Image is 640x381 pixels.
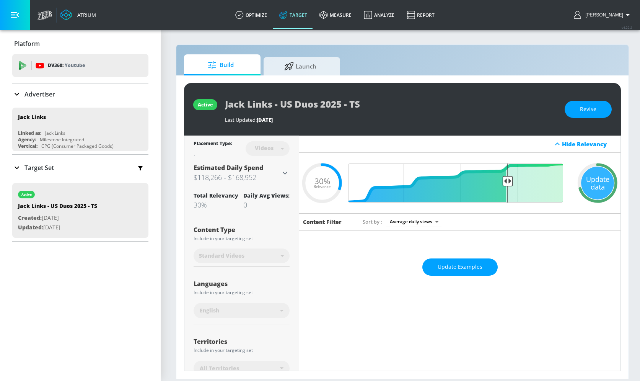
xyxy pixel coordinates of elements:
[200,365,239,372] span: All Territories
[299,136,620,153] div: Hide Relevancy
[200,307,219,314] span: English
[18,113,46,121] div: Jack Links
[386,216,441,227] div: Average daily views
[192,56,250,74] span: Build
[194,338,290,345] div: Territories
[12,108,148,151] div: Jack LinksLinked as:Jack LinksAgency:Milestone IntegratedVertical:CPG (Consumer Packaged Goods)
[194,164,290,183] div: Estimated Daily Spend$118,266 - $168,952
[198,101,213,108] div: active
[18,143,37,149] div: Vertical:
[24,90,55,98] p: Advertiser
[199,252,244,260] span: Standard Videos
[358,1,401,29] a: Analyze
[45,130,65,136] div: Jack Links
[41,143,114,149] div: CPG (Consumer Packaged Goods)
[18,223,97,232] p: [DATE]
[314,185,331,189] span: Relevance
[65,61,85,69] p: Youtube
[18,213,97,223] p: [DATE]
[363,218,382,225] span: Sort by
[271,57,329,75] span: Launch
[21,193,32,196] div: active
[48,61,85,70] p: DV360:
[194,140,232,148] div: Placement Type:
[194,361,290,376] div: All Territories
[194,303,290,318] div: English
[438,262,482,272] span: Update Examples
[353,164,567,203] input: Final Threshold
[422,258,498,276] button: Update Examples
[74,11,96,18] div: Atrium
[18,224,43,231] span: Updated:
[18,136,36,143] div: Agency:
[24,164,54,172] p: Target Set
[12,183,148,238] div: activeJack Links - US Duos 2025 - TSCreated:[DATE]Updated:[DATE]
[12,54,148,77] div: DV360: Youtube
[562,140,616,148] div: Hide Relevancy
[581,167,614,199] div: Update data
[243,200,290,209] div: 0
[622,25,632,29] span: v 4.22.2
[12,155,148,180] div: Target Set
[194,192,238,199] div: Total Relevancy
[14,39,40,48] p: Platform
[303,218,342,226] h6: Content Filter
[565,101,612,118] button: Revise
[194,290,290,295] div: Include in your targeting set
[314,177,330,185] span: 30%
[243,192,290,199] div: Daily Avg Views:
[18,214,42,221] span: Created:
[194,164,263,172] span: Estimated Daily Spend
[257,116,273,123] span: [DATE]
[273,1,313,29] a: Target
[194,348,290,353] div: Include in your targeting set
[40,136,84,143] div: Milestone Integrated
[18,202,97,213] div: Jack Links - US Duos 2025 - TS
[401,1,441,29] a: Report
[194,236,290,241] div: Include in your targeting set
[60,9,96,21] a: Atrium
[194,200,238,209] div: 30%
[18,130,41,136] div: Linked as:
[229,1,273,29] a: optimize
[582,12,623,18] span: login as: kylie.geatz@zefr.com
[194,227,290,233] div: Content Type
[225,116,557,123] div: Last Updated:
[580,105,596,114] span: Revise
[194,172,280,183] h3: $118,266 - $168,952
[313,1,358,29] a: measure
[194,281,290,287] div: Languages
[12,83,148,105] div: Advertiser
[251,145,277,151] div: Videos
[574,10,632,20] button: [PERSON_NAME]
[12,33,148,54] div: Platform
